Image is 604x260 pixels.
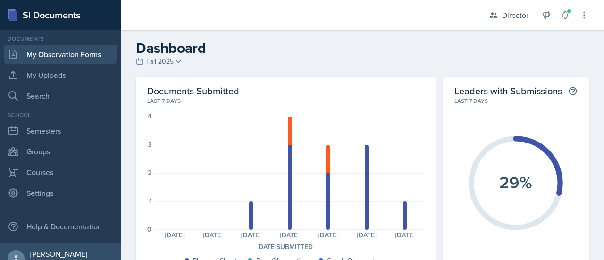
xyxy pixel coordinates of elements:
[4,45,117,64] a: My Observation Forms
[309,232,347,238] div: [DATE]
[4,121,117,140] a: Semesters
[4,86,117,105] a: Search
[347,232,386,238] div: [DATE]
[4,163,117,182] a: Courses
[502,9,528,21] div: Director
[4,111,117,119] div: School
[148,113,151,119] div: 4
[147,226,151,233] div: 0
[499,169,532,194] text: 29%
[146,57,174,67] span: Fall 2025
[4,184,117,202] a: Settings
[232,232,270,238] div: [DATE]
[148,169,151,176] div: 2
[155,232,193,238] div: [DATE]
[136,40,589,57] h2: Dashboard
[147,242,424,252] div: Date Submitted
[4,142,117,161] a: Groups
[193,232,232,238] div: [DATE]
[270,232,309,238] div: [DATE]
[147,97,424,105] div: Last 7 days
[4,217,117,236] div: Help & Documentation
[147,85,424,97] h2: Documents Submitted
[386,232,424,238] div: [DATE]
[148,141,151,148] div: 3
[149,198,151,204] div: 1
[4,34,117,43] div: Documents
[454,85,562,97] h2: Leaders with Submissions
[454,97,578,105] div: Last 7 days
[4,66,117,84] a: My Uploads
[30,249,113,259] div: [PERSON_NAME]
